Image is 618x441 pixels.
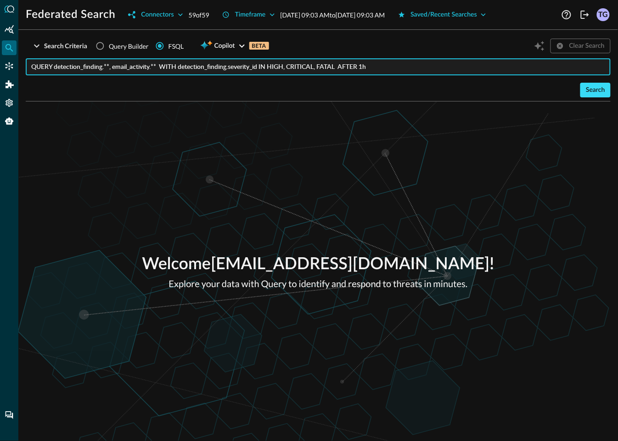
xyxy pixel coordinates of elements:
div: Search Criteria [44,40,87,52]
p: [DATE] 09:03 AM to [DATE] 09:03 AM [281,10,385,20]
div: FSQL [169,41,184,51]
p: Explore your data with Query to identify and respond to threats in minutes. [142,277,494,291]
button: Search Criteria [26,39,93,53]
button: CopilotBETA [195,39,274,53]
div: Search [586,85,605,96]
button: Saved/Recent Searches [393,7,492,22]
div: Addons [2,77,17,92]
div: Connectors [141,9,174,21]
button: Search [580,83,611,97]
div: Saved/Recent Searches [411,9,478,21]
span: Copilot [214,40,235,52]
div: Chat [2,408,17,423]
button: Connectors [123,7,188,22]
div: TG [597,8,610,21]
p: 59 of 59 [189,10,209,20]
div: Federated Search [2,40,17,55]
div: Connectors [2,59,17,73]
input: FSQL [31,58,611,75]
div: Timeframe [235,9,266,21]
p: BETA [249,42,269,50]
div: Settings [2,96,17,110]
p: Welcome [EMAIL_ADDRESS][DOMAIN_NAME] ! [142,252,494,277]
div: Summary Insights [2,22,17,37]
span: Query Builder [109,41,149,51]
button: Help [559,7,574,22]
div: Query Agent [2,114,17,129]
button: Timeframe [217,7,281,22]
button: Logout [578,7,592,22]
h1: Federated Search [26,7,115,22]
